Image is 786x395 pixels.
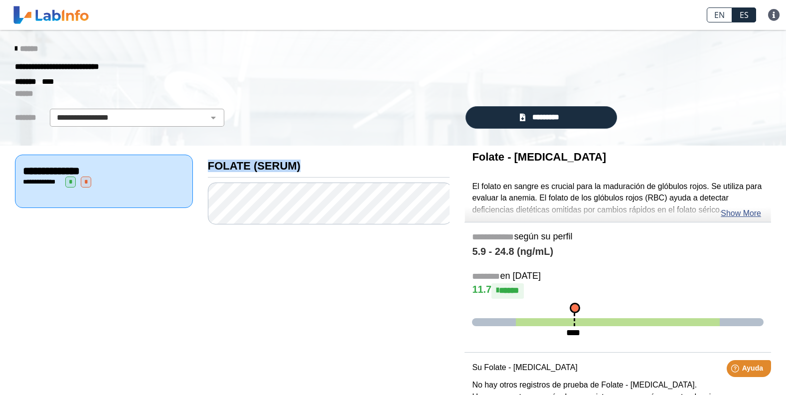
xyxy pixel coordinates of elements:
a: ES [732,7,756,22]
b: Folate - [MEDICAL_DATA] [472,151,606,163]
a: Show More [721,207,761,219]
h4: 5.9 - 24.8 (ng/mL) [472,246,764,258]
b: FOLATE (SERUM) [208,160,301,172]
h5: según su perfil [472,231,764,243]
p: Su Folate - [MEDICAL_DATA] [472,362,764,374]
h4: 11.7 [472,283,764,298]
iframe: Help widget launcher [697,356,775,384]
a: EN [707,7,732,22]
h5: en [DATE] [472,271,764,282]
p: El folato en sangre es crucial para la maduración de glóbulos rojos. Se utiliza para evaluar la a... [472,181,764,216]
